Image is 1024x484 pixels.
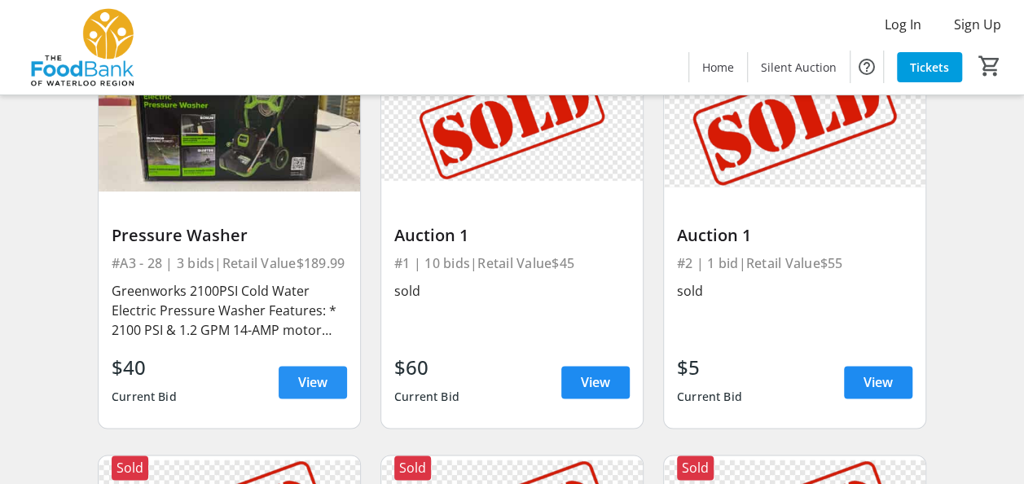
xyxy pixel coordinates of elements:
button: Sign Up [941,11,1014,37]
div: Current Bid [394,382,459,411]
span: View [581,372,610,392]
div: sold [394,281,630,301]
div: Sold [112,455,148,480]
button: Log In [872,11,934,37]
a: View [279,366,347,398]
div: $60 [394,353,459,382]
div: $40 [112,353,177,382]
span: Log In [885,15,921,34]
span: Tickets [910,59,949,76]
img: Pressure Washer [99,44,360,191]
a: View [844,366,912,398]
span: Home [702,59,734,76]
div: #A3 - 28 | 3 bids | Retail Value $189.99 [112,252,347,275]
div: Auction 1 [677,226,912,245]
div: Current Bid [112,382,177,411]
div: Pressure Washer [112,226,347,245]
div: #2 | 1 bid | Retail Value $55 [677,252,912,275]
div: Auction 1 [394,226,630,245]
a: Silent Auction [748,52,850,82]
div: #1 | 10 bids | Retail Value $45 [394,252,630,275]
div: Sold [394,455,431,480]
span: View [864,372,893,392]
a: Home [689,52,747,82]
div: sold [677,281,912,301]
div: $5 [677,353,742,382]
span: Sign Up [954,15,1001,34]
img: Auction 1 [664,44,925,191]
div: Sold [677,455,714,480]
img: The Food Bank of Waterloo Region's Logo [10,7,155,88]
img: Auction 1 [381,44,643,191]
span: View [298,372,327,392]
div: Greenworks 2100PSI Cold Water Electric Pressure Washer Features: * 2100 PSI & 1.2 GPM 14-AMP moto... [112,281,347,340]
a: View [561,366,630,398]
div: Current Bid [677,382,742,411]
span: Silent Auction [761,59,837,76]
button: Cart [975,51,1004,81]
button: Help [850,51,883,83]
a: Tickets [897,52,962,82]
